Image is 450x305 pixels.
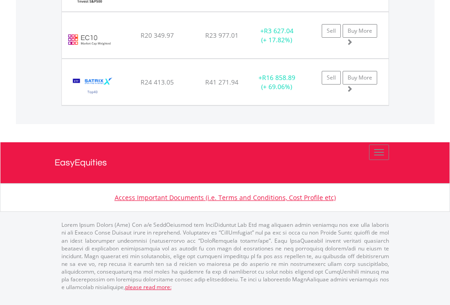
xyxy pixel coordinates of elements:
[343,71,377,85] a: Buy More
[264,26,293,35] span: R3 627.04
[248,73,305,91] div: + (+ 69.06%)
[343,24,377,38] a: Buy More
[322,71,341,85] a: Sell
[262,73,295,82] span: R16 858.89
[322,24,341,38] a: Sell
[205,31,238,40] span: R23 977.01
[141,78,174,86] span: R24 413.05
[205,78,238,86] span: R41 271.94
[141,31,174,40] span: R20 349.97
[66,70,119,103] img: EQU.ZA.STX40.png
[248,26,305,45] div: + (+ 17.82%)
[55,142,396,183] a: EasyEquities
[125,283,172,291] a: please read more:
[115,193,336,202] a: Access Important Documents (i.e. Terms and Conditions, Cost Profile etc)
[61,221,389,291] p: Lorem Ipsum Dolors (Ame) Con a/e SeddOeiusmod tem InciDiduntut Lab Etd mag aliquaen admin veniamq...
[66,24,112,56] img: EC10.EC.EC10.png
